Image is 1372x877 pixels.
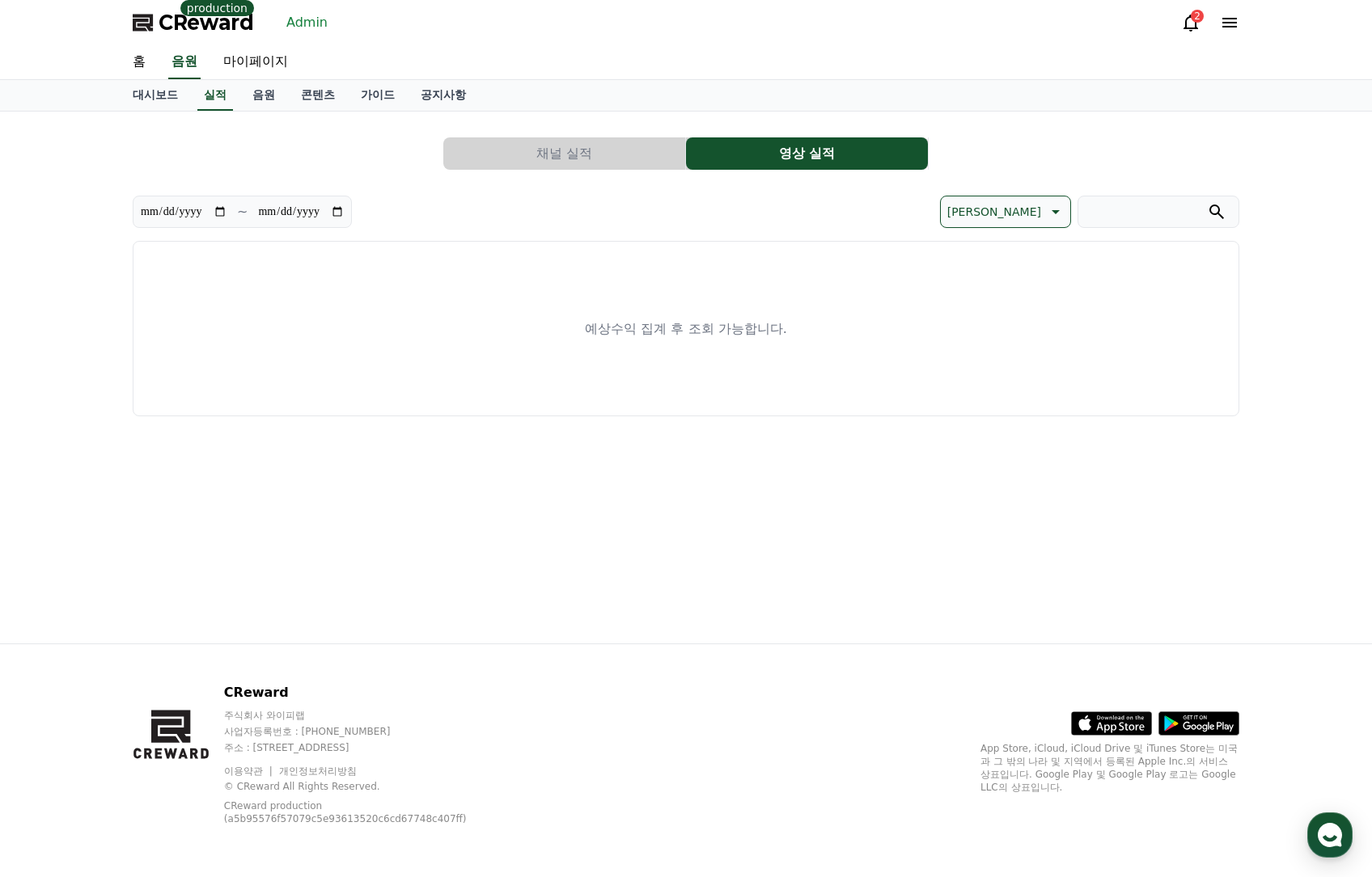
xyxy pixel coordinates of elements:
[120,45,159,79] a: 홈
[120,80,191,111] a: 대시보드
[224,741,508,754] p: 주소 : [STREET_ADDRESS]
[224,799,483,825] p: CReward production (a5b95576f57079c5e93613520c6cd67748c407ff)
[168,45,201,79] a: 음원
[279,765,357,777] a: 개인정보처리방침
[288,80,348,111] a: 콘텐츠
[980,742,1239,794] p: App Store, iCloud, iCloud Drive 및 iTunes Store는 미국과 그 밖의 나라 및 지역에서 등록된 Apple Inc.의 서비스 상표입니다. Goo...
[1181,13,1200,32] a: 2
[210,45,301,79] a: 마이페이지
[686,137,928,170] button: 영상 실적
[224,725,508,738] p: 사업자등록번호 : [PHONE_NUMBER]
[940,196,1071,228] button: [PERSON_NAME]
[348,80,408,111] a: 가이드
[237,202,248,221] p: ~
[686,137,929,170] a: 영상 실적
[133,10,254,36] a: CReward
[443,137,686,170] a: 채널 실적
[585,319,786,339] p: 예상수익 집계 후 조회 가능합니다.
[197,80,233,111] a: 실적
[159,10,254,36] span: CReward
[1191,10,1204,23] div: 2
[224,765,275,777] a: 이용약관
[408,80,479,111] a: 공지사항
[443,137,685,170] button: 채널 실적
[224,709,508,722] p: 주식회사 와이피랩
[280,10,334,36] a: Admin
[224,683,508,702] p: CReward
[239,80,288,111] a: 음원
[947,200,1041,223] p: [PERSON_NAME]
[224,780,508,793] p: © CReward All Rights Reserved.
